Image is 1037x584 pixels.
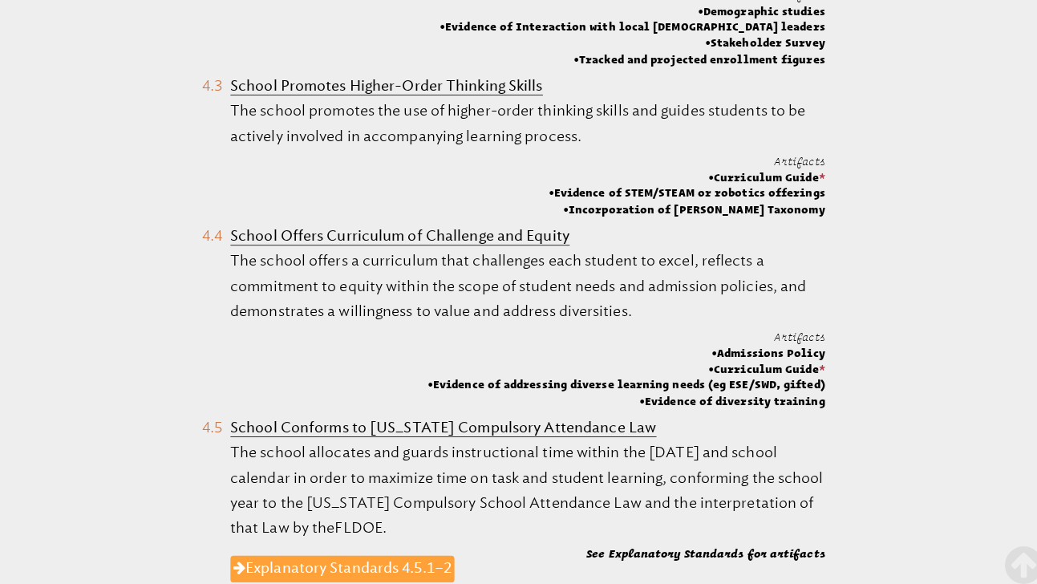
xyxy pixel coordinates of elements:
[228,76,537,94] b: School Promotes Higher-Order Thinking Skills
[435,35,816,51] span: Stakeholder Survey
[228,225,563,242] b: School Offers Curriculum of Challenge and Equity
[542,184,816,200] span: Evidence of STEM/STEAM or robotics offerings
[765,326,816,339] span: Artifacts
[228,550,450,576] a: Explanatory Standards 4.5.1–2
[435,19,816,35] span: Evidence of Interaction with local [DEMOGRAPHIC_DATA] leaders
[580,541,816,554] b: See Explanatory Standards for artifacts
[423,342,816,358] span: Admissions Policy
[423,373,816,389] span: Evidence of addressing diverse learning needs (eg ESE/SWD, gifted)
[423,358,816,374] span: Curriculum Guide
[228,436,816,535] p: The school allocates and guards instructional time within the [DATE] and school calendar in order...
[228,98,816,148] p: The school promotes the use of higher-order thinking skills and guides students to be actively in...
[228,414,649,432] b: School Conforms to [US_STATE] Compulsory Attendance Law
[435,51,816,67] span: Tracked and projected enrollment figures
[228,246,816,321] p: The school offers a curriculum that challenges each student to excel, reflects a commitment to eq...
[435,4,816,20] span: Demographic studies
[423,389,816,405] span: Evidence of diversity training
[331,513,379,531] span: FLDOE
[765,153,816,166] span: Artifacts
[542,168,816,185] span: Curriculum Guide
[542,200,816,216] span: Incorporation of [PERSON_NAME] Taxonomy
